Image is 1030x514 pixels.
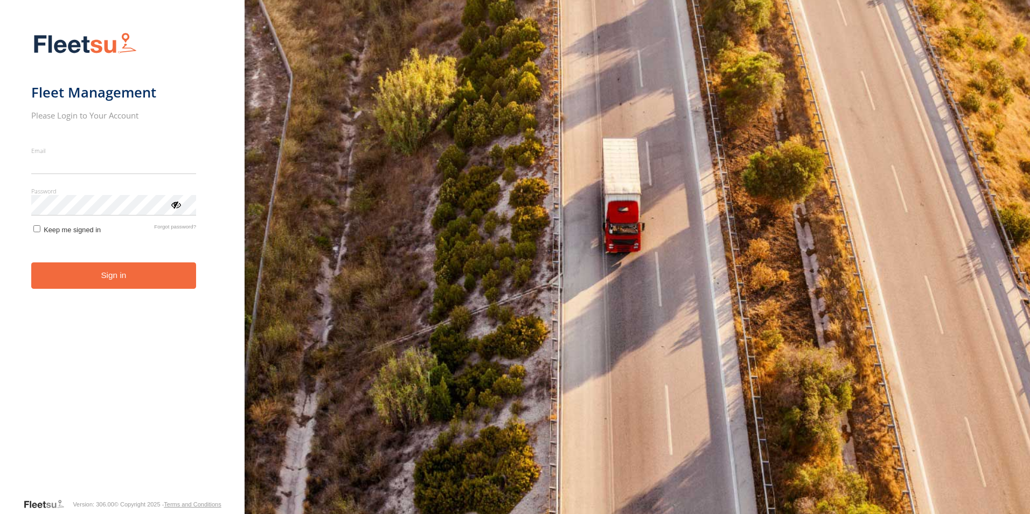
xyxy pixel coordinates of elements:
span: Keep me signed in [44,226,101,234]
label: Email [31,147,197,155]
div: Version: 306.00 [73,501,114,508]
label: Password [31,187,197,195]
a: Forgot password? [154,224,196,234]
a: Visit our Website [23,499,73,510]
h2: Please Login to Your Account [31,110,197,121]
a: Terms and Conditions [164,501,221,508]
input: Keep me signed in [33,225,40,232]
img: Fleetsu [31,30,139,58]
button: Sign in [31,262,197,289]
form: main [31,26,214,498]
div: © Copyright 2025 - [114,501,221,508]
div: ViewPassword [170,199,181,210]
h1: Fleet Management [31,84,197,101]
